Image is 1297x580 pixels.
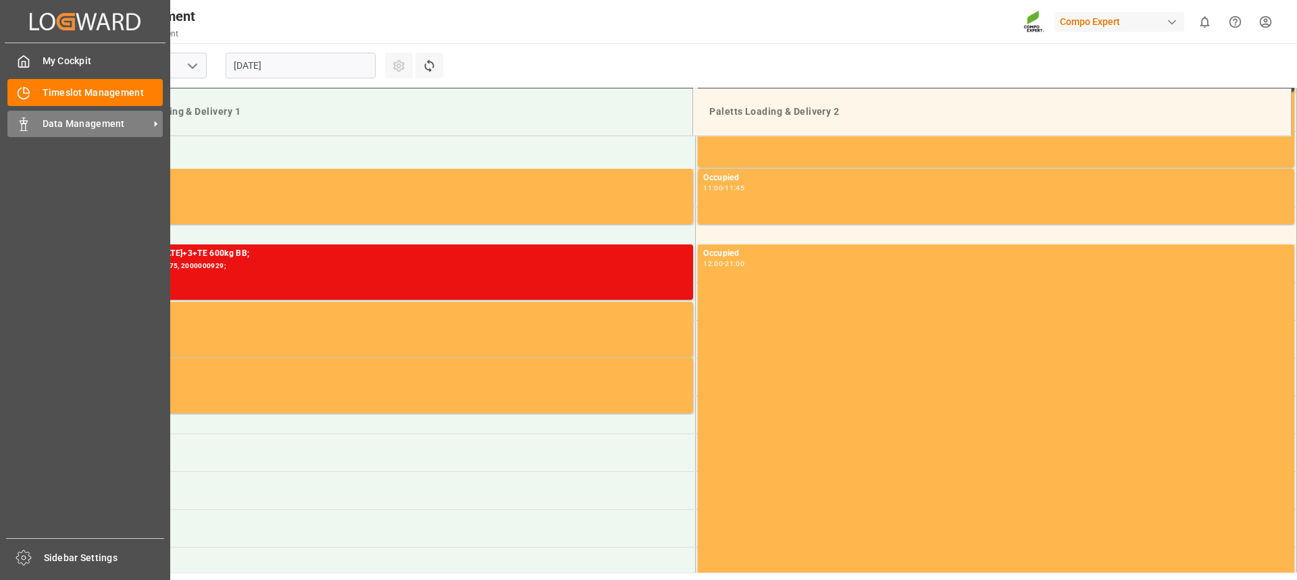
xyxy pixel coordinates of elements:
[725,185,744,191] div: 11:45
[105,99,682,124] div: Paletts Loading & Delivery 1
[7,48,163,74] a: My Cockpit
[182,55,202,76] button: open menu
[43,54,163,68] span: My Cockpit
[43,86,163,100] span: Timeslot Management
[703,172,1289,185] div: Occupied
[43,117,149,131] span: Data Management
[226,53,376,78] input: DD.MM.YYYY
[703,247,1289,261] div: Occupied
[723,185,725,191] div: -
[102,172,688,185] div: Occupied
[703,261,723,267] div: 12:00
[1054,12,1184,32] div: Compo Expert
[1190,7,1220,37] button: show 0 new notifications
[1023,10,1045,34] img: Screenshot%202023-09-29%20at%2010.02.21.png_1712312052.png
[44,551,165,565] span: Sidebar Settings
[7,79,163,105] a: Timeslot Management
[704,99,1280,124] div: Paletts Loading & Delivery 2
[723,261,725,267] div: -
[102,361,688,374] div: Occupied
[1220,7,1250,37] button: Help Center
[703,185,723,191] div: 11:00
[102,261,688,272] div: Main ref : 6100001275, 2000000929;
[725,261,744,267] div: 21:00
[1054,9,1190,34] button: Compo Expert
[102,247,688,261] div: NTC CLASSIC [DATE]+3+TE 600kg BB;
[102,305,688,318] div: Occupied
